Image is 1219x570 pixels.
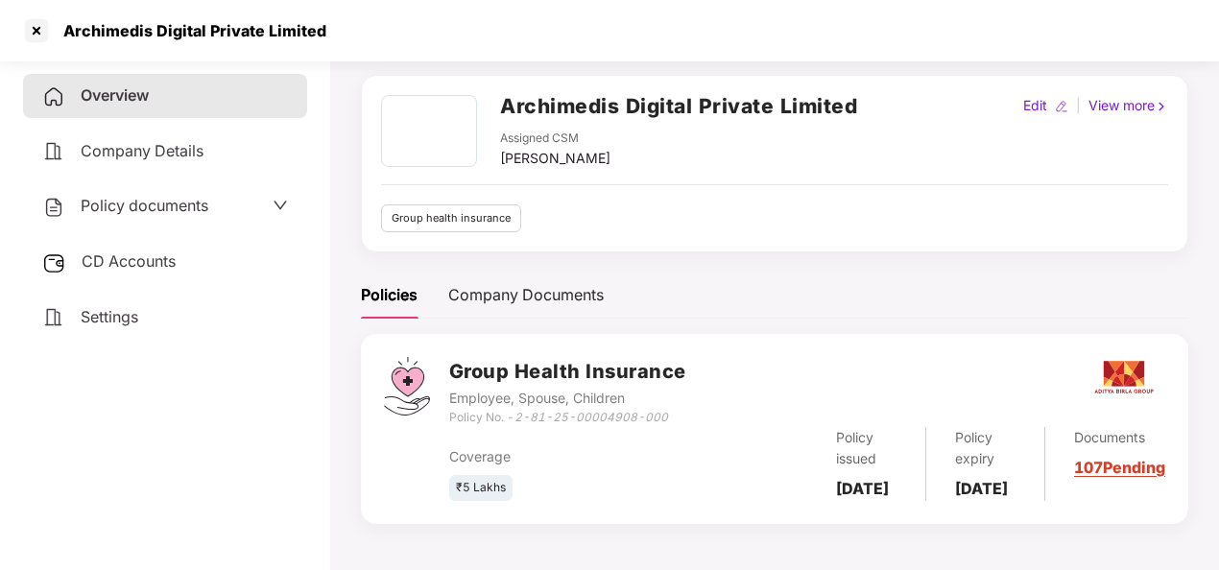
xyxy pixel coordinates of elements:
[381,204,521,232] div: Group health insurance
[81,141,203,160] span: Company Details
[449,475,513,501] div: ₹5 Lakhs
[500,130,610,148] div: Assigned CSM
[273,198,288,213] span: down
[449,446,688,467] div: Coverage
[955,427,1016,469] div: Policy expiry
[1155,100,1168,113] img: rightIcon
[1085,95,1172,116] div: View more
[514,410,668,424] i: 2-81-25-00004908-000
[449,388,686,409] div: Employee, Spouse, Children
[81,196,208,215] span: Policy documents
[448,283,604,307] div: Company Documents
[42,251,66,274] img: svg+xml;base64,PHN2ZyB3aWR0aD0iMjUiIGhlaWdodD0iMjQiIHZpZXdCb3g9IjAgMCAyNSAyNCIgZmlsbD0ibm9uZSIgeG...
[42,140,65,163] img: svg+xml;base64,PHN2ZyB4bWxucz0iaHR0cDovL3d3dy53My5vcmcvMjAwMC9zdmciIHdpZHRoPSIyNCIgaGVpZ2h0PSIyNC...
[1090,344,1158,411] img: aditya.png
[500,90,857,122] h2: Archimedis Digital Private Limited
[449,409,686,427] div: Policy No. -
[82,251,176,271] span: CD Accounts
[1019,95,1051,116] div: Edit
[42,196,65,219] img: svg+xml;base64,PHN2ZyB4bWxucz0iaHR0cDovL3d3dy53My5vcmcvMjAwMC9zdmciIHdpZHRoPSIyNCIgaGVpZ2h0PSIyNC...
[52,21,326,40] div: Archimedis Digital Private Limited
[42,85,65,108] img: svg+xml;base64,PHN2ZyB4bWxucz0iaHR0cDovL3d3dy53My5vcmcvMjAwMC9zdmciIHdpZHRoPSIyNCIgaGVpZ2h0PSIyNC...
[1055,100,1068,113] img: editIcon
[955,479,1008,498] b: [DATE]
[1074,458,1165,477] a: 107 Pending
[81,307,138,326] span: Settings
[1074,427,1165,448] div: Documents
[500,148,610,169] div: [PERSON_NAME]
[361,283,418,307] div: Policies
[81,85,149,105] span: Overview
[1072,95,1085,116] div: |
[384,357,430,416] img: svg+xml;base64,PHN2ZyB4bWxucz0iaHR0cDovL3d3dy53My5vcmcvMjAwMC9zdmciIHdpZHRoPSI0Ny43MTQiIGhlaWdodD...
[836,427,896,469] div: Policy issued
[42,306,65,329] img: svg+xml;base64,PHN2ZyB4bWxucz0iaHR0cDovL3d3dy53My5vcmcvMjAwMC9zdmciIHdpZHRoPSIyNCIgaGVpZ2h0PSIyNC...
[836,479,889,498] b: [DATE]
[449,357,686,387] h3: Group Health Insurance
